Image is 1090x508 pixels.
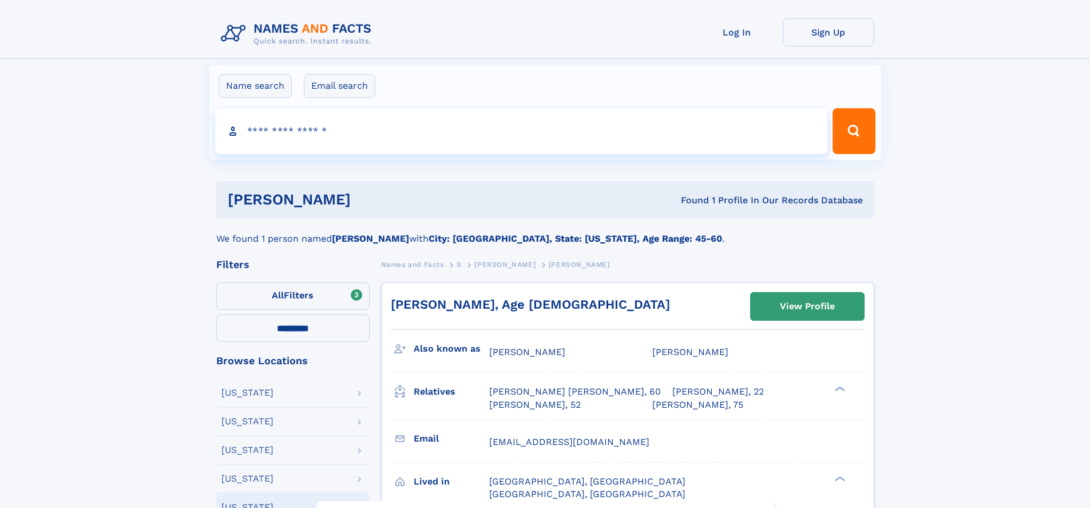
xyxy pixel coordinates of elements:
[489,436,649,447] span: [EMAIL_ADDRESS][DOMAIN_NAME]
[833,108,875,154] button: Search Button
[832,475,846,482] div: ❯
[457,261,462,269] span: S
[652,346,728,357] span: [PERSON_NAME]
[414,472,489,491] h3: Lived in
[474,261,536,269] span: [PERSON_NAME]
[652,399,743,411] a: [PERSON_NAME], 75
[429,233,722,244] b: City: [GEOGRAPHIC_DATA], State: [US_STATE], Age Range: 45-60
[457,257,462,271] a: S
[414,429,489,448] h3: Email
[221,417,274,426] div: [US_STATE]
[474,257,536,271] a: [PERSON_NAME]
[783,18,874,46] a: Sign Up
[751,293,864,320] a: View Profile
[549,261,610,269] span: [PERSON_NAME]
[414,382,489,401] h3: Relatives
[272,290,284,301] span: All
[489,399,581,411] a: [PERSON_NAME], 52
[215,108,828,154] input: search input
[414,339,489,359] h3: Also known as
[672,385,764,398] a: [PERSON_NAME], 22
[216,356,370,366] div: Browse Locations
[216,18,381,49] img: Logo Names and Facts
[219,74,292,98] label: Name search
[489,385,661,398] a: [PERSON_NAME] [PERSON_NAME], 60
[221,388,274,397] div: [US_STATE]
[304,74,375,98] label: Email search
[332,233,409,244] b: [PERSON_NAME]
[216,259,370,270] div: Filters
[489,489,685,499] span: [GEOGRAPHIC_DATA], [GEOGRAPHIC_DATA]
[381,257,444,271] a: Names and Facts
[516,194,863,207] div: Found 1 Profile In Our Records Database
[228,192,516,207] h1: [PERSON_NAME]
[489,476,685,487] span: [GEOGRAPHIC_DATA], [GEOGRAPHIC_DATA]
[691,18,783,46] a: Log In
[832,385,846,393] div: ❯
[489,346,565,357] span: [PERSON_NAME]
[216,218,874,246] div: We found 1 person named with .
[391,297,670,312] a: [PERSON_NAME], Age [DEMOGRAPHIC_DATA]
[216,282,370,310] label: Filters
[221,474,274,483] div: [US_STATE]
[221,446,274,455] div: [US_STATE]
[780,293,835,320] div: View Profile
